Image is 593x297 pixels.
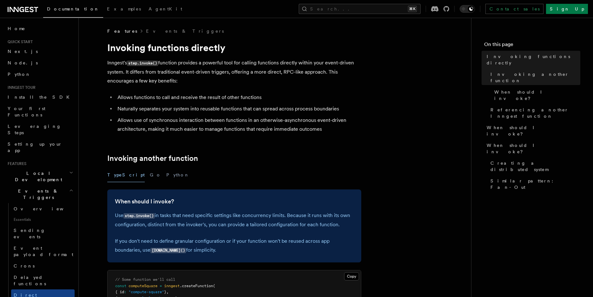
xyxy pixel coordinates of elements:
[5,69,75,80] a: Python
[494,89,580,102] span: When should I invoke?
[116,104,361,113] li: Naturally separates your system into reusable functions that can spread across process boundaries
[124,290,126,294] span: :
[116,93,361,102] li: Allows functions to call and receive the result of other functions
[5,168,75,185] button: Local Development
[115,211,354,229] p: Use in tasks that need specific settings like concurrency limits. Because it runs with its own co...
[5,103,75,121] a: Your first Functions
[150,248,186,253] code: [DOMAIN_NAME]()
[8,72,31,77] span: Python
[107,6,141,11] span: Examples
[47,6,99,11] span: Documentation
[160,284,162,288] span: =
[11,242,75,260] a: Event payload format
[5,23,75,34] a: Home
[488,157,580,175] a: Creating a distributed system
[164,284,180,288] span: inngest
[11,214,75,225] span: Essentials
[8,95,73,100] span: Install the SDK
[492,86,580,104] a: When should I invoke?
[484,51,580,69] a: Invoking functions directly
[166,290,169,294] span: ,
[488,175,580,193] a: Similar pattern: Fan-Out
[487,124,580,137] span: When should I invoke?
[107,58,361,85] p: Inngest's function provides a powerful tool for calling functions directly within your event-driv...
[115,277,175,282] span: // Some function we'll call
[5,138,75,156] a: Setting up your app
[8,60,38,65] span: Node.js
[146,28,224,34] a: Events & Triggers
[484,140,580,157] a: When should I invoke?
[8,49,38,54] span: Next.js
[5,161,26,166] span: Features
[43,2,103,18] a: Documentation
[107,28,137,34] span: Features
[14,228,45,239] span: Sending events
[11,203,75,214] a: Overview
[129,290,164,294] span: "compute-square"
[344,272,359,280] button: Copy
[546,4,588,14] a: Sign Up
[487,53,580,66] span: Invoking functions directly
[8,106,45,117] span: Your first Functions
[213,284,215,288] span: (
[488,69,580,86] a: Invoking another function
[166,168,190,182] button: Python
[5,185,75,203] button: Events & Triggers
[145,2,186,17] a: AgentKit
[5,91,75,103] a: Install the SDK
[150,168,161,182] button: Go
[115,284,126,288] span: const
[8,25,25,32] span: Home
[460,5,475,13] button: Toggle dark mode
[485,4,543,14] a: Contact sales
[127,61,158,66] code: step.invoke()
[5,188,69,201] span: Events & Triggers
[123,213,155,219] code: step.invoke()
[488,104,580,122] a: Referencing another Inngest function
[129,284,157,288] span: computeSquare
[103,2,145,17] a: Examples
[408,6,417,12] kbd: ⌘K
[11,272,75,289] a: Delayed functions
[116,116,361,134] li: Allows use of synchronous interaction between functions in an otherwise-asynchronous event-driven...
[14,246,73,257] span: Event payload format
[490,160,580,173] span: Creating a distributed system
[107,168,145,182] button: TypeScript
[107,154,198,163] a: Invoking another function
[490,71,580,84] span: Invoking another function
[490,178,580,190] span: Similar pattern: Fan-Out
[107,42,361,53] h1: Invoking functions directly
[299,4,421,14] button: Search...⌘K
[5,85,36,90] span: Inngest tour
[490,107,580,119] span: Referencing another Inngest function
[115,290,124,294] span: { id
[11,260,75,272] a: Crons
[115,197,174,206] a: When should I invoke?
[8,142,62,153] span: Setting up your app
[11,225,75,242] a: Sending events
[5,170,69,183] span: Local Development
[14,263,35,268] span: Crons
[5,121,75,138] a: Leveraging Steps
[164,290,166,294] span: }
[487,142,580,155] span: When should I invoke?
[180,284,213,288] span: .createFunction
[5,46,75,57] a: Next.js
[14,206,79,211] span: Overview
[8,124,61,135] span: Leveraging Steps
[484,122,580,140] a: When should I invoke?
[149,6,182,11] span: AgentKit
[14,275,46,286] span: Delayed functions
[5,39,33,44] span: Quick start
[115,237,354,255] p: If you don't need to define granular configuration or if your function won't be reused across app...
[5,57,75,69] a: Node.js
[484,41,580,51] h4: On this page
